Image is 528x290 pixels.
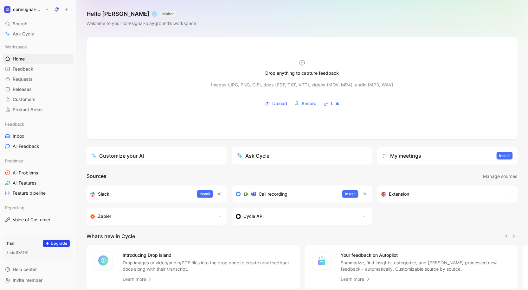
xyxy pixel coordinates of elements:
div: Customize your AI [92,152,144,160]
span: Reporting [5,205,24,211]
h4: Your feedback on Autopilot [341,251,511,259]
button: Install [342,190,358,198]
span: Manage sources [483,173,518,180]
span: Home [13,56,25,62]
div: Welcome to your coresignal-playground’s workspace [87,20,196,27]
span: Help center [13,267,37,272]
h3: Cycle API [243,212,264,220]
h3: Zapier [98,212,111,220]
h3: Extension [389,190,409,198]
h3: Call recording [259,190,287,198]
p: Drop images or video/audio/PDF files into the drop zone to create new feedback docs along with th... [123,260,292,272]
div: Sync customers & send feedback from custom sources. Get inspired by our favorite use case [236,212,356,220]
span: All Feedback [13,143,39,149]
a: Feedback [3,64,74,74]
div: RoadmapAll ProblemsAll FeaturesFeature pipeline [3,156,74,198]
h3: Slack [98,190,109,198]
div: Ends [DATE] [6,249,70,256]
span: All Problems [13,170,38,176]
div: Images (JPG, PNG, GIF), docs (PDF, TXT, VTT), videos (MOV, MP4), audio (MP3, WAV) [211,81,393,89]
div: My meetings [383,152,421,160]
h4: Introducing Drop island [123,251,292,259]
button: Upload [263,99,290,108]
span: Voice of Customer [13,217,50,223]
button: Record [292,99,319,108]
a: Learn more [123,275,152,283]
button: Link [322,99,342,108]
button: Upgrade [43,240,70,247]
h2: What’s new in Cycle [87,232,135,240]
a: Releases [3,85,74,94]
a: Inbox [3,131,74,141]
span: Requests [13,76,33,82]
div: Drop anything to capture feedback [266,69,339,77]
span: All Features [13,180,36,186]
div: Roadmap [3,156,74,166]
div: FeedbackInboxAll Feedback [3,119,74,151]
a: Voice of Customer [3,215,74,224]
a: Product Areas [3,105,74,114]
span: Feature pipeline [13,190,46,196]
div: Sync your customers, send feedback and get updates in Slack [90,190,192,198]
span: Record [302,100,317,107]
button: MAKER [160,11,176,17]
div: Capture feedback from thousands of sources with Zapier (survey results, recordings, sheets, etc). [90,212,210,220]
div: Ask Cycle [237,152,269,160]
p: Summarize, find insights, categorize, and [PERSON_NAME] processed new feedback - automatically. C... [341,260,511,272]
a: All Feedback [3,142,74,151]
span: Install [345,191,356,197]
span: Search [13,20,27,28]
a: Customers [3,95,74,104]
a: Learn more [341,275,371,283]
div: Reporting [3,203,74,212]
img: coresignal-playground [4,6,10,13]
a: All Features [3,178,74,188]
h1: coresignal-playground [13,7,42,12]
button: coresignal-playgroundcoresignal-playground [3,5,51,14]
button: Install [497,152,513,160]
h2: Sources [87,172,106,180]
h1: Hello [PERSON_NAME] ❄️ [87,10,196,18]
span: Inbox [13,133,24,139]
button: Ask Cycle [232,147,372,165]
div: Invite member [3,275,74,285]
span: Install [499,153,510,159]
div: Record & transcribe meetings from Zoom, Meet & Teams. [236,190,337,198]
div: ReportingVoice of Customer [3,203,74,224]
span: Product Areas [13,106,43,113]
span: Link [331,100,340,107]
span: Roadmap [5,158,23,164]
div: Feedback [3,119,74,129]
a: Customize your AI [87,147,227,165]
a: All Problems [3,168,74,178]
div: Workspace [3,42,74,52]
span: Upload [273,100,287,107]
span: Workspace [5,44,27,50]
button: Manage sources [483,172,518,180]
button: Install [197,190,213,198]
span: Ask Cycle [13,30,34,38]
span: Customers [13,96,35,103]
div: Capture feedback from anywhere on the web [381,190,501,198]
span: Install [200,191,210,197]
a: Ask Cycle [3,29,74,39]
div: Trial [6,240,14,247]
span: Feedback [13,66,33,72]
a: Feature pipeline [3,188,74,198]
div: Search [3,19,74,28]
span: Invite member [13,277,42,283]
span: Feedback [5,121,24,127]
div: Help center [3,265,74,274]
a: Home [3,54,74,64]
a: Requests [3,74,74,84]
span: Releases [13,86,32,92]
